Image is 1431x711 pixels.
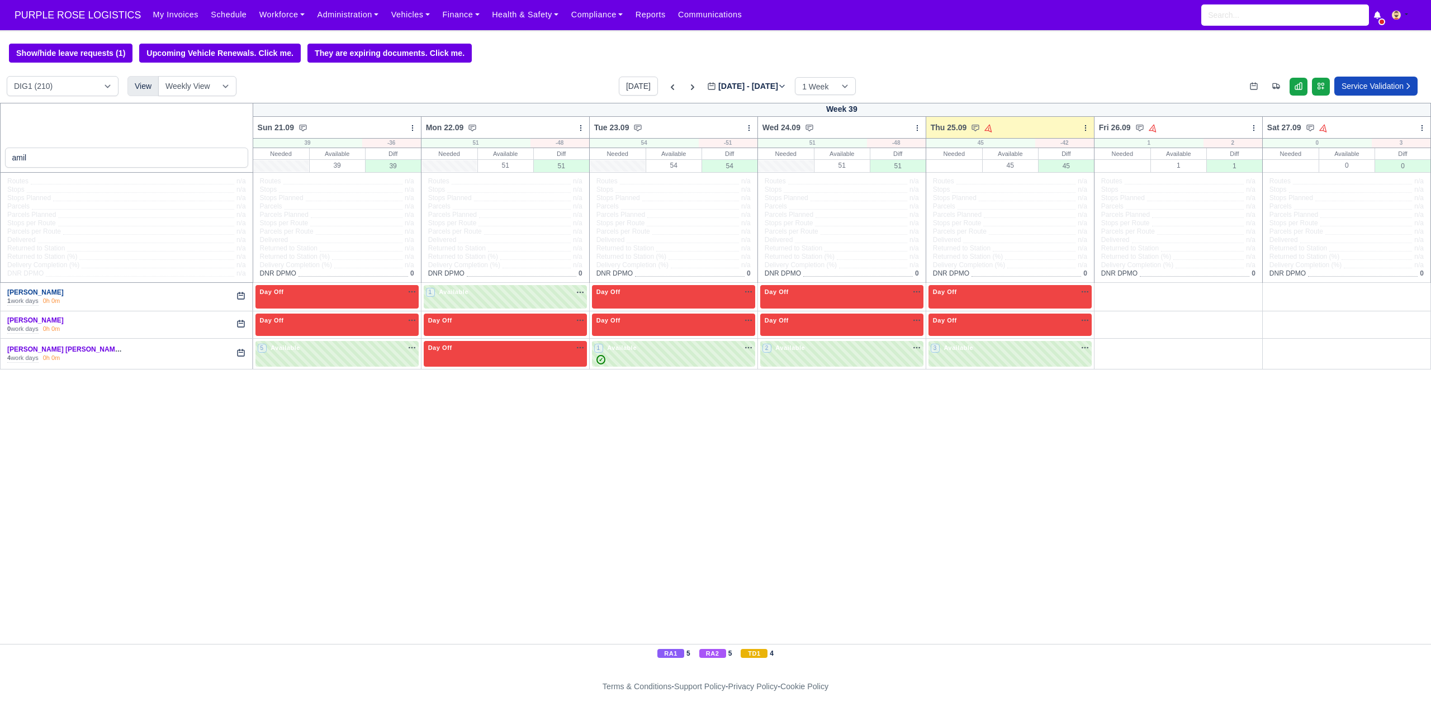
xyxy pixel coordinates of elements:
span: n/a [909,219,919,227]
span: Parcels per Route [260,227,314,236]
span: n/a [741,219,751,227]
div: 54 [646,159,702,171]
span: n/a [405,177,414,185]
span: n/a [1246,219,1255,227]
span: Routes [765,177,786,186]
div: 45 [983,159,1038,171]
span: Delivered [1269,236,1298,244]
div: 51 [478,159,533,171]
span: DNR DPMO [428,269,465,278]
div: Week 39 [253,103,1430,117]
span: n/a [741,244,751,252]
span: n/a [1246,244,1255,252]
div: Available [646,148,702,159]
a: My Invoices [146,4,205,26]
span: Stops Planned [1269,194,1313,202]
span: Parcels per Route [596,227,650,236]
strong: 0 [7,325,11,332]
a: Communications [672,4,748,26]
div: work days [7,325,39,334]
span: n/a [405,244,414,252]
a: Terms & Conditions [603,682,671,691]
span: n/a [909,186,919,193]
span: n/a [1246,236,1255,244]
a: PURPLE ROSE LOGISTICS [9,4,146,26]
span: Stops per Route [933,219,982,227]
span: n/a [1246,261,1255,269]
a: Upcoming Vehicle Renewals. Click me. [139,44,301,63]
div: 0 [1375,159,1430,172]
span: Day Off [931,288,959,296]
span: DNR DPMO [1269,269,1306,278]
span: Day Off [426,344,454,352]
span: n/a [236,194,246,202]
span: n/a [1078,177,1087,185]
span: n/a [405,186,414,193]
span: DNR DPMO [765,269,801,278]
span: 1 [594,344,603,353]
span: Stops Planned [7,194,51,202]
span: Returned to Station [260,244,318,253]
span: Returned to Station [765,244,822,253]
span: Stops per Route [7,219,56,227]
span: Stops [596,186,614,194]
span: Returned to Station [7,244,65,253]
span: Routes [260,177,281,186]
span: n/a [236,202,246,210]
span: Delivered [933,236,961,244]
span: Parcels per Route [765,227,818,236]
span: n/a [1246,177,1255,185]
span: Stops [933,186,950,194]
span: Delivery Completion (%) [1269,261,1342,269]
span: n/a [741,253,751,260]
div: 54 [590,139,699,148]
span: Stops Planned [1101,194,1145,202]
span: Wed 24.09 [762,122,800,133]
span: Routes [1101,177,1122,186]
div: work days [7,297,39,306]
span: n/a [236,211,246,219]
input: Search contractors... [5,148,248,168]
div: Diff [534,148,589,159]
span: n/a [236,261,246,269]
span: n/a [741,177,751,185]
a: Service Validation [1334,77,1418,96]
div: Needed [1263,148,1319,159]
span: Parcels per Route [7,227,61,236]
span: DNR DPMO [7,269,44,278]
span: n/a [236,177,246,185]
span: n/a [1078,194,1087,202]
div: 1 [1151,159,1206,171]
a: Reports [629,4,672,26]
a: Cookie Policy [780,682,828,691]
span: n/a [1246,253,1255,260]
div: 51 [814,159,870,171]
iframe: Chat Widget [1375,657,1431,711]
span: n/a [909,253,919,260]
div: Available [1151,148,1206,159]
span: Delivered [7,236,36,244]
span: n/a [1414,202,1424,210]
div: Available [310,148,365,159]
span: Delivery Completion (%) [933,261,1005,269]
span: n/a [573,194,582,202]
span: Day Off [931,316,959,324]
span: n/a [1414,194,1424,202]
div: 39 [310,159,365,171]
div: 51 [758,139,867,148]
div: 3 [1372,139,1430,148]
span: n/a [573,253,582,260]
span: Parcels Planned [765,211,813,219]
div: View [127,76,159,96]
div: 0h 0m [43,354,60,363]
span: Routes [596,177,618,186]
div: 51 [870,159,926,172]
span: n/a [573,211,582,219]
input: Search... [1201,4,1369,26]
span: Delivered [765,236,793,244]
div: 0 [1319,159,1375,171]
span: Returned to Station (%) [596,253,666,261]
span: n/a [405,194,414,202]
span: Stops [765,186,782,194]
span: Routes [1269,177,1291,186]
